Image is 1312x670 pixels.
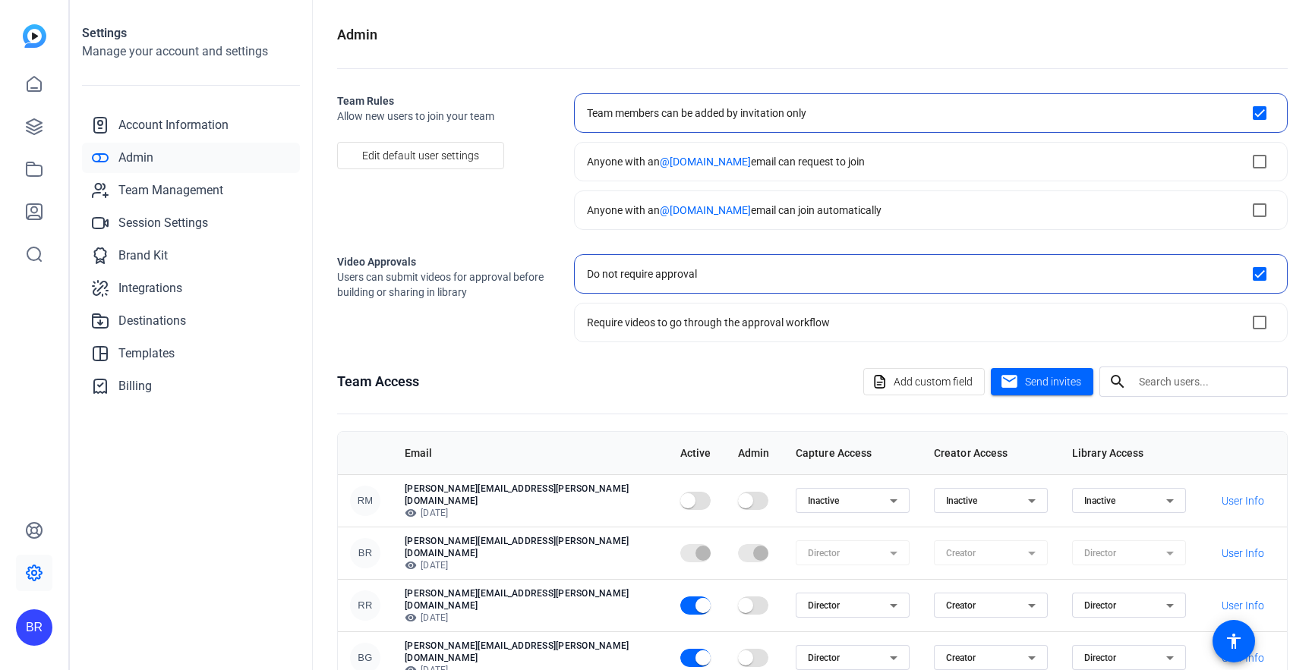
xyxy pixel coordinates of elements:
[118,344,175,363] span: Templates
[118,247,168,265] span: Brand Kit
[660,156,751,168] span: @[DOMAIN_NAME]
[808,495,839,506] span: Inactive
[405,587,656,612] p: [PERSON_NAME][EMAIL_ADDRESS][PERSON_NAME][DOMAIN_NAME]
[118,377,152,395] span: Billing
[660,204,751,216] span: @[DOMAIN_NAME]
[1222,493,1264,508] span: User Info
[393,432,668,474] th: Email
[668,432,726,474] th: Active
[118,312,186,330] span: Destinations
[337,371,419,392] h1: Team Access
[946,653,976,663] span: Creator
[337,24,377,46] h1: Admin
[922,432,1060,474] th: Creator Access
[894,367,973,396] span: Add custom field
[118,116,229,134] span: Account Information
[337,93,550,109] h2: Team Rules
[118,279,182,297] span: Integrations
[1225,632,1243,650] mat-icon: accessibility
[405,612,417,624] mat-icon: visibility
[1139,373,1276,391] input: Search users...
[1222,546,1264,561] span: User Info
[405,559,417,571] mat-icon: visibility
[82,306,300,336] a: Destinations
[405,483,656,507] p: [PERSON_NAME][EMAIL_ADDRESS][PERSON_NAME][DOMAIN_NAME]
[1025,374,1081,390] span: Send invites
[405,640,656,664] p: [PERSON_NAME][EMAIL_ADDRESS][PERSON_NAME][DOMAIN_NAME]
[726,432,784,474] th: Admin
[808,600,840,611] span: Director
[337,142,504,169] button: Edit default user settings
[808,653,840,663] span: Director
[587,203,881,218] div: Anyone with an email can join automatically
[405,535,656,559] p: [PERSON_NAME][EMAIL_ADDRESS][PERSON_NAME][DOMAIN_NAME]
[587,315,830,330] div: Require videos to go through the approval workflow
[946,495,977,506] span: Inactive
[1084,653,1116,663] span: Director
[1060,432,1198,474] th: Library Access
[863,368,985,395] button: Add custom field
[1222,598,1264,613] span: User Info
[362,141,479,170] span: Edit default user settings
[350,486,380,516] div: RM
[118,214,208,232] span: Session Settings
[1084,495,1115,506] span: Inactive
[350,590,380,621] div: RR
[1210,487,1275,514] button: User Info
[118,181,223,200] span: Team Management
[405,507,656,519] p: [DATE]
[1210,539,1275,567] button: User Info
[337,109,550,124] span: Allow new users to join your team
[405,507,417,519] mat-icon: visibility
[587,154,865,169] div: Anyone with an email can request to join
[784,432,922,474] th: Capture Access
[16,609,52,646] div: BR
[82,175,300,206] a: Team Management
[405,612,656,624] p: [DATE]
[587,105,806,121] div: Team members can be added by invitation only
[337,254,550,269] h2: Video Approvals
[82,24,300,42] h1: Settings
[82,371,300,401] a: Billing
[82,338,300,369] a: Templates
[337,269,550,300] span: Users can submit videos for approval before building or sharing in library
[82,208,300,238] a: Session Settings
[23,24,46,48] img: blue-gradient.svg
[1210,592,1275,619] button: User Info
[1099,373,1136,391] mat-icon: search
[405,559,656,571] p: [DATE]
[1000,373,1019,392] mat-icon: mail
[82,273,300,304] a: Integrations
[587,266,697,282] div: Do not require approval
[82,42,300,61] h2: Manage your account and settings
[118,149,153,167] span: Admin
[82,241,300,271] a: Brand Kit
[350,538,380,568] div: BR
[1084,600,1116,611] span: Director
[82,110,300,140] a: Account Information
[946,600,976,611] span: Creator
[82,143,300,173] a: Admin
[991,368,1093,395] button: Send invites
